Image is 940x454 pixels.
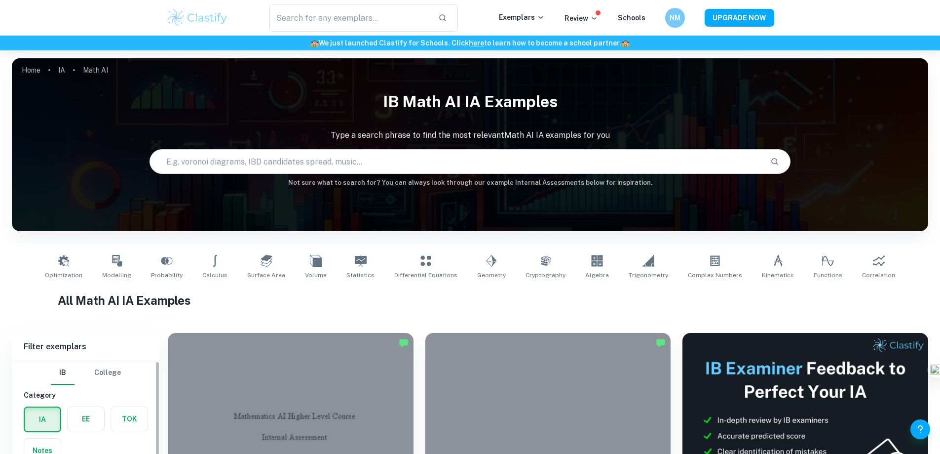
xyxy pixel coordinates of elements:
span: 🏫 [310,39,319,47]
span: Algebra [585,271,609,280]
span: Geometry [477,271,506,280]
a: IA [58,63,65,77]
span: Correlation [862,271,895,280]
button: TOK [111,407,148,431]
button: NM [665,8,685,28]
p: Type a search phrase to find the most relevant Math AI IA examples for you [12,129,928,141]
span: Functions [814,271,842,280]
h6: We just launched Clastify for Schools. Click to learn how to become a school partner. [2,38,938,48]
h6: Filter exemplars [12,333,160,361]
h1: IB Math AI IA examples [12,86,928,118]
h6: Not sure what to search for? You can always look through our example Internal Assessments below f... [12,178,928,188]
button: College [94,361,121,385]
a: Schools [618,14,645,22]
img: Marked [399,338,409,348]
button: EE [68,407,104,431]
span: Calculus [202,271,227,280]
button: IB [51,361,75,385]
h6: Category [24,390,148,401]
span: Surface Area [247,271,285,280]
div: Filter type choice [51,361,121,385]
span: Cryptography [526,271,565,280]
button: UPGRADE NOW [705,9,774,27]
h1: All Math AI IA Examples [58,291,882,309]
input: Search for any exemplars... [269,4,431,32]
a: Home [22,63,40,77]
span: Modelling [102,271,131,280]
input: E.g. voronoi diagrams, IBD candidates spread, music... [150,148,763,175]
span: Statistics [346,271,375,280]
button: Search [766,153,783,170]
span: 🏫 [621,39,630,47]
p: Math AI [83,65,108,76]
button: Help and Feedback [910,419,930,439]
p: Exemplars [499,12,545,23]
span: Differential Equations [394,271,457,280]
a: here [469,39,484,47]
p: Review [564,13,598,24]
span: Optimization [45,271,82,280]
span: Trigonometry [629,271,668,280]
h6: NM [669,12,680,23]
button: IA [25,408,60,431]
span: Volume [305,271,327,280]
span: Complex Numbers [688,271,742,280]
span: Probability [151,271,183,280]
img: Clastify logo [166,8,229,28]
img: Marked [656,338,666,348]
span: Kinematics [762,271,794,280]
